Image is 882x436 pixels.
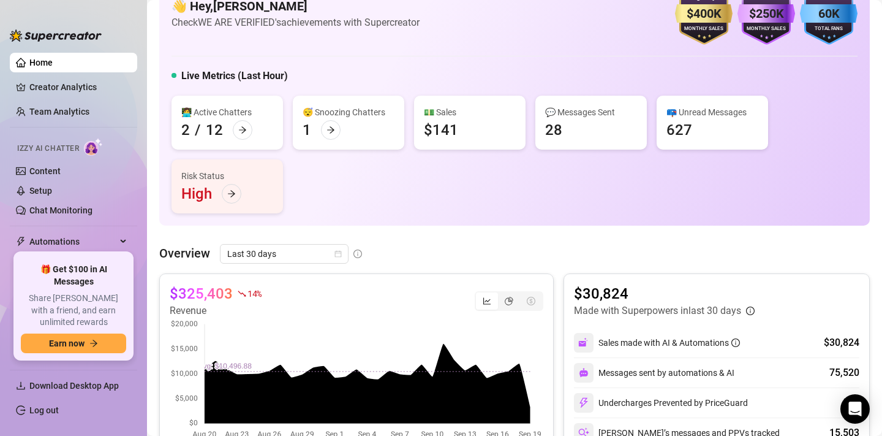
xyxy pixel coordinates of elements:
[666,105,758,119] div: 📪 Unread Messages
[527,297,535,305] span: dollar-circle
[238,126,247,134] span: arrow-right
[181,105,273,119] div: 👩‍💻 Active Chatters
[574,363,734,383] div: Messages sent by automations & AI
[483,297,491,305] span: line-chart
[16,381,26,391] span: download
[545,120,562,140] div: 28
[353,250,362,258] span: info-circle
[746,307,755,315] span: info-circle
[574,284,755,304] article: $30,824
[17,143,79,155] span: Izzy AI Chatter
[303,120,311,140] div: 1
[29,232,116,251] span: Automations
[424,120,458,140] div: $141
[170,284,233,304] article: $325,403
[800,25,858,33] div: Total Fans
[326,126,335,134] span: arrow-right
[824,335,859,350] div: $30,824
[227,245,341,263] span: Last 30 days
[238,289,246,298] span: fall
[181,169,273,183] div: Risk Status
[29,405,59,415] a: Log out
[10,29,102,42] img: logo-BBDzfeDw.svg
[829,365,859,380] div: 75,520
[29,166,61,176] a: Content
[598,336,740,350] div: Sales made with AI & Automations
[737,4,795,23] div: $250K
[675,25,733,33] div: Monthly Sales
[840,394,870,424] div: Open Intercom Messenger
[29,58,53,67] a: Home
[21,334,126,353] button: Earn nowarrow-right
[170,304,262,318] article: Revenue
[29,107,89,117] a: Team Analytics
[424,105,516,119] div: 💵 Sales
[49,338,85,348] span: Earn now
[206,120,223,140] div: 12
[16,237,26,247] span: thunderbolt
[181,120,190,140] div: 2
[29,77,127,97] a: Creator Analytics
[800,4,858,23] div: 60K
[29,205,92,215] a: Chat Monitoring
[666,120,692,140] div: 627
[227,189,236,198] span: arrow-right
[29,381,119,391] span: Download Desktop App
[247,288,262,299] span: 14 %
[159,244,210,262] article: Overview
[545,105,637,119] div: 💬 Messages Sent
[21,264,126,288] span: 🎁 Get $100 in AI Messages
[29,186,52,196] a: Setup
[737,25,795,33] div: Monthly Sales
[579,368,589,378] img: svg%3e
[505,297,513,305] span: pie-chart
[574,304,741,318] article: Made with Superpowers in last 30 days
[574,393,748,413] div: Undercharges Prevented by PriceGuard
[21,293,126,329] span: Share [PERSON_NAME] with a friend, and earn unlimited rewards
[89,339,98,348] span: arrow-right
[84,138,103,156] img: AI Chatter
[731,338,740,347] span: info-circle
[171,15,420,30] article: Check WE ARE VERIFIED's achievements with Supercreator
[578,337,589,348] img: svg%3e
[303,105,394,119] div: 😴 Snoozing Chatters
[578,397,589,408] img: svg%3e
[181,69,288,83] h5: Live Metrics (Last Hour)
[475,291,543,311] div: segmented control
[334,250,342,258] span: calendar
[675,4,733,23] div: $400K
